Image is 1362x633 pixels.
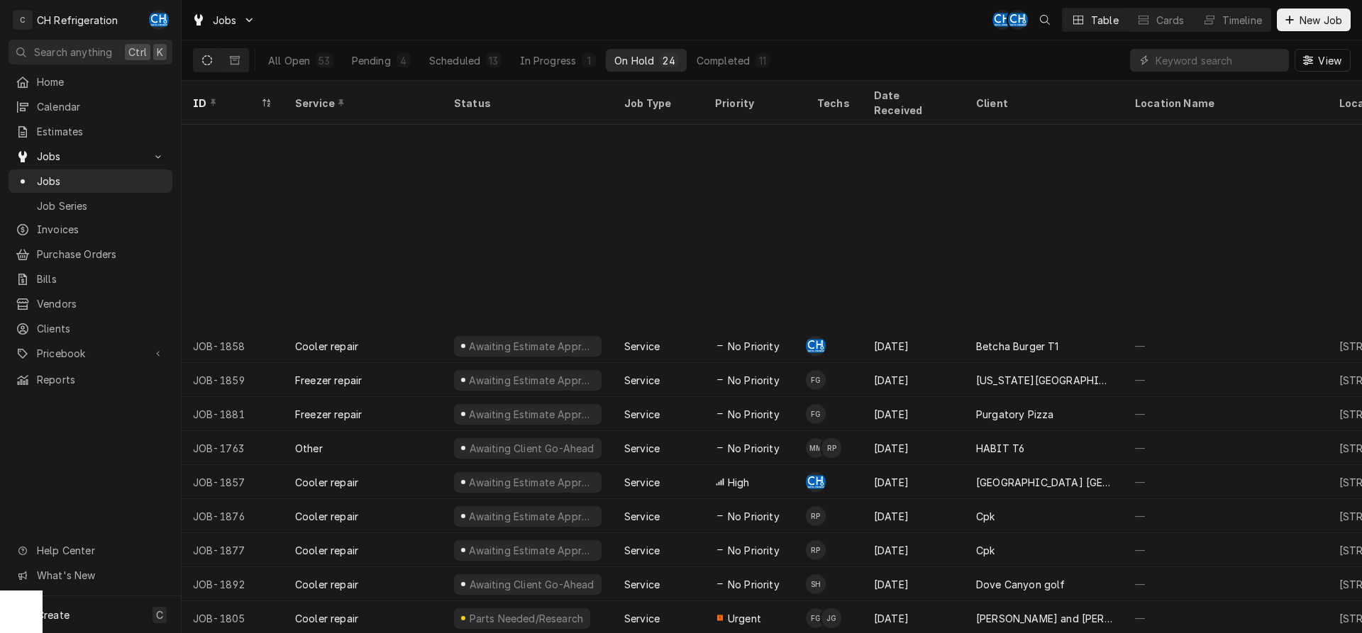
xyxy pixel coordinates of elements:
span: Reports [37,372,165,387]
div: [DATE] [863,363,965,397]
span: C [156,607,163,622]
input: Keyword search [1156,49,1282,72]
div: Cooler repair [295,543,358,558]
div: CH [149,10,169,30]
div: FG [806,608,826,628]
a: Go to Jobs [9,145,172,168]
div: Awaiting Estimate Approval [467,509,596,524]
div: Chris Hiraga's Avatar [806,336,826,356]
div: [DATE] [863,567,965,601]
div: Awaiting Client Go-Ahead [467,441,595,456]
span: No Priority [728,407,780,422]
div: Ruben Perez's Avatar [806,506,826,526]
div: Cooler repair [295,611,358,626]
div: [DATE] [863,465,965,499]
div: Chris Hiraga's Avatar [1008,10,1028,30]
a: Reports [9,368,172,391]
a: Bills [9,267,172,291]
div: [PERSON_NAME] and [PERSON_NAME]'s [976,611,1112,626]
span: Help Center [37,543,164,558]
a: Vendors [9,292,172,315]
div: JOB-1859 [182,363,284,397]
a: Go to What's New [9,564,172,587]
div: 4 [399,53,408,68]
a: Home [9,70,172,94]
div: [GEOGRAPHIC_DATA] [GEOGRAPHIC_DATA] [976,475,1112,490]
div: Completed [697,53,750,68]
div: Betcha Burger T1 [976,339,1059,354]
span: Estimates [37,124,165,139]
span: Clients [37,321,165,336]
span: Urgent [728,611,761,626]
div: [DATE] [863,397,965,431]
div: CH [1008,10,1028,30]
a: Go to Pricebook [9,342,172,365]
div: FG [806,370,826,390]
div: — [1124,431,1328,465]
div: JOB-1892 [182,567,284,601]
div: Awaiting Estimate Approval [467,373,596,388]
div: Awaiting Estimate Approval [467,475,596,490]
span: View [1315,53,1344,68]
a: Go to Help Center [9,539,172,562]
div: Table [1091,13,1119,28]
div: MM [806,438,826,458]
div: Cooler repair [295,509,358,524]
div: RP [806,540,826,560]
div: CH [992,10,1012,30]
div: Fred Gonzalez's Avatar [806,404,826,424]
div: [US_STATE][GEOGRAPHIC_DATA], [PERSON_NAME][GEOGRAPHIC_DATA] [976,373,1112,388]
div: 53 [319,53,330,68]
span: K [157,45,163,60]
div: RP [806,506,826,526]
div: Service [295,96,428,111]
div: JOB-1876 [182,499,284,533]
span: No Priority [728,577,780,592]
div: Awaiting Client Go-Ahead [467,577,595,592]
span: Calendar [37,99,165,114]
button: New Job [1277,9,1351,31]
div: 11 [758,53,767,68]
div: — [1124,465,1328,499]
div: Fred Gonzalez's Avatar [806,370,826,390]
a: Purchase Orders [9,242,172,266]
div: Job Type [624,96,692,111]
div: HABIT T6 [976,441,1024,456]
div: Service [624,577,660,592]
div: Service [624,407,660,422]
div: JOB-1877 [182,533,284,567]
div: Chris Hiraga's Avatar [806,472,826,492]
div: — [1124,533,1328,567]
span: No Priority [728,509,780,524]
div: JOB-1763 [182,431,284,465]
div: JOB-1858 [182,329,284,363]
div: Service [624,441,660,456]
div: RP [821,438,841,458]
div: Timeline [1222,13,1262,28]
div: JOB-1857 [182,465,284,499]
span: No Priority [728,373,780,388]
div: [DATE] [863,533,965,567]
div: JG [821,608,841,628]
div: Cpk [976,543,995,558]
div: 24 [663,53,675,68]
div: — [1124,567,1328,601]
span: Job Series [37,198,165,213]
div: — [1124,499,1328,533]
div: CH [806,472,826,492]
div: — [1124,363,1328,397]
div: Service [624,543,660,558]
div: Scheduled [429,53,480,68]
div: FG [806,404,826,424]
div: Service [624,509,660,524]
span: No Priority [728,543,780,558]
div: Priority [715,96,792,111]
span: No Priority [728,441,780,456]
div: Steven Hiraga's Avatar [806,574,826,594]
span: No Priority [728,339,780,354]
span: Home [37,74,165,89]
div: Date Received [874,88,951,118]
a: Invoices [9,218,172,241]
div: In Progress [520,53,577,68]
a: Calendar [9,95,172,118]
